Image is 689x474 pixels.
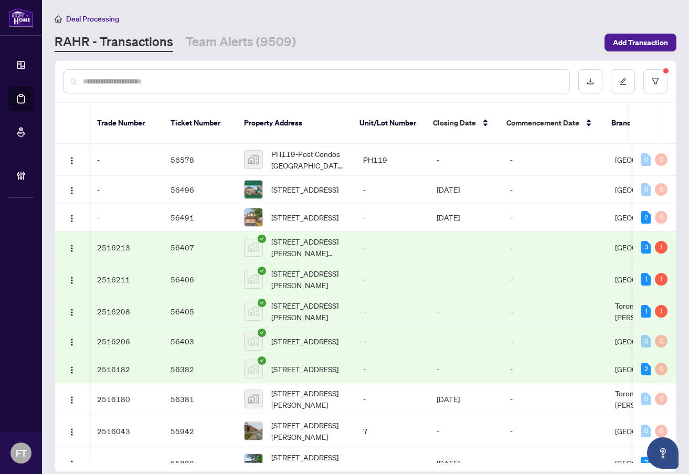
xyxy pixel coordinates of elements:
div: 0 [655,183,667,196]
span: download [587,78,594,85]
button: Logo [63,303,80,320]
img: Logo [68,156,76,165]
td: 55942 [162,415,236,447]
td: - [355,383,428,415]
td: - [428,296,502,328]
th: Trade Number [89,103,162,144]
span: edit [619,78,627,85]
button: Add Transaction [605,34,676,51]
img: thumbnail-img [245,181,262,198]
div: 1 [655,241,667,254]
td: - [355,264,428,296]
span: filter [652,78,659,85]
span: [STREET_ADDRESS][PERSON_NAME] [271,300,346,323]
td: - [428,144,502,176]
div: 0 [655,393,667,405]
td: 56405 [162,296,236,328]
img: Logo [68,366,76,374]
img: thumbnail-img [245,454,262,472]
td: 2516213 [89,231,162,264]
button: Logo [63,391,80,407]
img: thumbnail-img [245,302,262,320]
button: Logo [63,361,80,377]
button: Logo [63,209,80,226]
td: - [428,355,502,383]
td: 2516043 [89,415,162,447]
td: - [502,144,607,176]
span: [STREET_ADDRESS][PERSON_NAME] [271,268,346,291]
td: - [502,296,607,328]
button: Logo [63,151,80,168]
div: 0 [655,363,667,375]
div: 7 [641,457,651,469]
td: 56406 [162,264,236,296]
td: - [89,144,162,176]
th: Commencement Date [498,103,603,144]
th: Ticket Number [162,103,236,144]
span: [STREET_ADDRESS][PERSON_NAME] [271,419,346,443]
button: Logo [63,455,80,471]
td: 56403 [162,328,236,355]
td: - [502,415,607,447]
th: Branch [603,103,682,144]
button: Open asap [647,437,679,469]
td: - [502,176,607,204]
div: 2 [641,363,651,375]
div: 0 [641,183,651,196]
button: Logo [63,333,80,350]
a: Team Alerts (9509) [186,33,296,52]
td: - [355,355,428,383]
div: 0 [655,335,667,347]
td: 56381 [162,383,236,415]
td: [DATE] [428,204,502,231]
span: [STREET_ADDRESS] [271,363,338,375]
div: 1 [655,273,667,286]
td: - [428,231,502,264]
td: 56496 [162,176,236,204]
img: thumbnail-img [245,208,262,226]
td: - [502,355,607,383]
td: - [502,328,607,355]
td: 2516182 [89,355,162,383]
td: 7 [355,415,428,447]
td: - [428,415,502,447]
td: 2516206 [89,328,162,355]
td: - [355,204,428,231]
img: thumbnail-img [245,270,262,288]
td: 56382 [162,355,236,383]
td: - [355,296,428,328]
span: Deal Processing [66,14,119,24]
td: - [428,328,502,355]
img: Logo [68,396,76,404]
td: - [89,204,162,231]
img: Logo [68,214,76,223]
button: download [578,69,602,93]
button: Logo [63,271,80,288]
img: logo [8,8,34,27]
img: Logo [68,244,76,252]
td: - [502,204,607,231]
span: Closing Date [433,117,476,129]
th: Unit/Lot Number [351,103,425,144]
img: thumbnail-img [245,360,262,378]
td: 2516180 [89,383,162,415]
button: Logo [63,239,80,256]
span: PH119-Post Condos [GEOGRAPHIC_DATA], [GEOGRAPHIC_DATA], [GEOGRAPHIC_DATA], [GEOGRAPHIC_DATA], [GE... [271,148,346,171]
img: Logo [68,186,76,195]
span: [STREET_ADDRESS][PERSON_NAME] [271,387,346,410]
td: 56578 [162,144,236,176]
div: 0 [641,153,651,166]
td: - [355,231,428,264]
div: 0 [641,393,651,405]
td: - [502,264,607,296]
img: thumbnail-img [245,332,262,350]
img: Logo [68,338,76,346]
span: check-circle [258,235,266,243]
span: Add Transaction [613,34,668,51]
td: PH119 [355,144,428,176]
span: [STREET_ADDRESS] [271,335,338,347]
div: 3 [641,241,651,254]
img: Logo [68,276,76,285]
img: thumbnail-img [245,238,262,256]
span: home [55,15,62,23]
